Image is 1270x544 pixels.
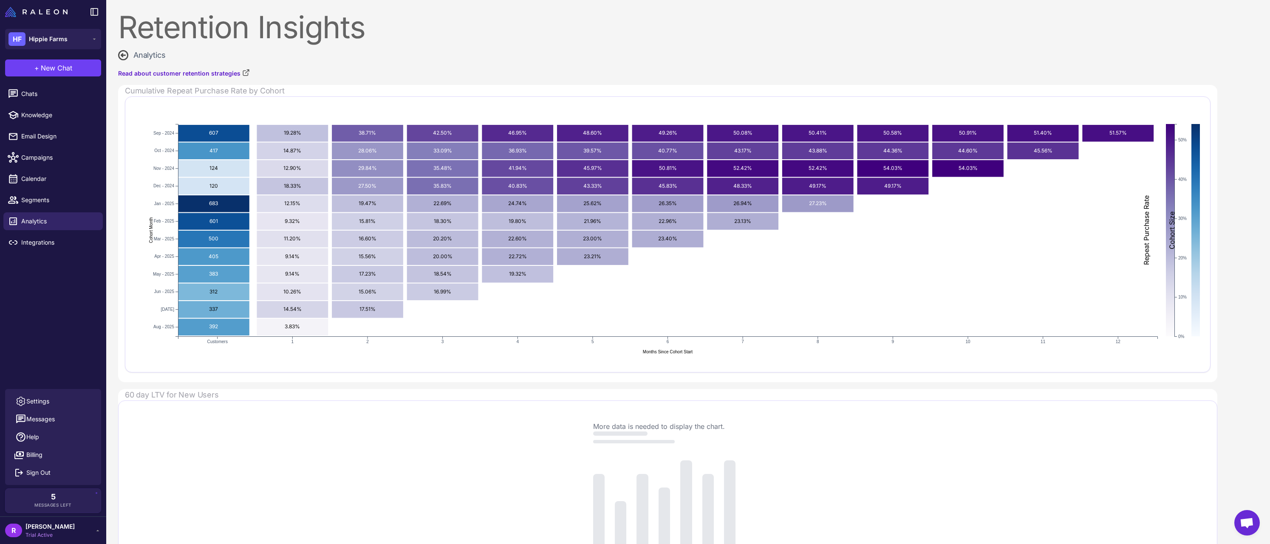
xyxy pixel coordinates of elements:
[153,130,174,135] text: Sep - 2024
[584,217,601,224] text: 21.96%
[508,182,527,189] text: 40.83%
[734,147,752,153] text: 43.17%
[1178,216,1187,221] text: 30%
[509,253,527,259] text: 22.72%
[21,153,96,162] span: Campaigns
[3,170,103,188] a: Calendar
[154,148,174,153] text: Oct - 2024
[516,339,519,344] text: 4
[359,288,376,294] text: 15.06%
[149,217,153,243] text: Cohort Month
[283,147,301,153] text: 14.87%
[659,130,677,136] text: 49.26%
[433,147,452,153] text: 33.09%
[3,85,103,103] a: Chats
[359,306,376,312] text: 17.51%
[209,235,218,242] text: 500
[1109,130,1127,136] text: 51.57%
[359,200,376,206] text: 19.47%
[1168,211,1176,249] text: Cohort Size
[1234,510,1260,536] div: Open chat
[209,323,218,330] text: 392
[51,493,56,501] span: 5
[583,182,602,189] text: 43.33%
[359,271,376,277] text: 17.23%
[658,235,677,242] text: 23.40%
[5,29,101,49] button: HFHippie Farms
[441,339,444,344] text: 3
[883,147,902,153] text: 44.36%
[209,306,218,312] text: 337
[434,271,452,277] text: 18.54%
[8,32,25,46] div: HF
[583,200,602,206] text: 25.62%
[809,130,827,136] text: 50.41%
[1178,295,1187,299] text: 10%
[26,397,49,406] span: Settings
[3,106,103,124] a: Knowledge
[8,428,98,446] a: Help
[433,200,452,206] text: 22.69%
[209,165,218,171] text: 124
[133,49,165,61] span: Analytics
[809,182,826,189] text: 49.17%
[659,217,677,224] text: 22.96%
[209,147,218,153] text: 417
[733,200,752,206] text: 26.94%
[21,217,96,226] span: Analytics
[659,165,677,171] text: 50.81%
[583,165,602,171] text: 45.97%
[209,253,218,259] text: 405
[591,339,594,344] text: 5
[26,414,55,424] span: Messages
[207,339,228,344] text: Customers
[1034,147,1052,153] text: 45.56%
[733,130,752,136] text: 50.08%
[809,200,827,206] text: 27.23%
[508,235,527,242] text: 22.60%
[1034,130,1052,136] text: 51.40%
[959,130,977,136] text: 50.91%
[26,450,42,459] span: Billing
[25,531,75,539] span: Trial Active
[508,130,527,136] text: 46.95%
[283,288,301,294] text: 10.26%
[509,271,526,277] text: 19.32%
[658,147,677,153] text: 40.77%
[154,201,175,206] text: Jan - 2025
[892,339,894,344] text: 9
[359,253,376,259] text: 15.56%
[583,235,602,242] text: 23.00%
[21,238,96,247] span: Integrations
[667,339,669,344] text: 6
[118,12,1217,42] div: Retention Insights
[883,165,902,171] text: 54.03%
[285,253,300,259] text: 9.14%
[284,200,300,206] text: 12.15%
[433,253,453,259] text: 20.00%
[34,502,72,508] span: Messages Left
[509,165,527,171] text: 41.94%
[21,132,96,141] span: Email Design
[125,389,1217,400] div: 60 day LTV for New Users
[291,339,294,344] text: 1
[366,339,369,344] text: 2
[21,89,96,99] span: Chats
[508,200,527,206] text: 24.74%
[25,522,75,531] span: [PERSON_NAME]
[209,217,218,224] text: 601
[1041,339,1046,344] text: 11
[1178,255,1187,260] text: 20%
[21,174,96,183] span: Calendar
[659,200,677,206] text: 26.35%
[34,63,39,73] span: +
[733,165,752,171] text: 52.42%
[359,235,376,242] text: 16.60%
[209,182,218,189] text: 120
[883,130,902,136] text: 50.58%
[285,217,300,224] text: 9.32%
[434,217,452,224] text: 18.30%
[209,288,218,294] text: 312
[509,147,527,153] text: 36.93%
[284,130,301,136] text: 19.28%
